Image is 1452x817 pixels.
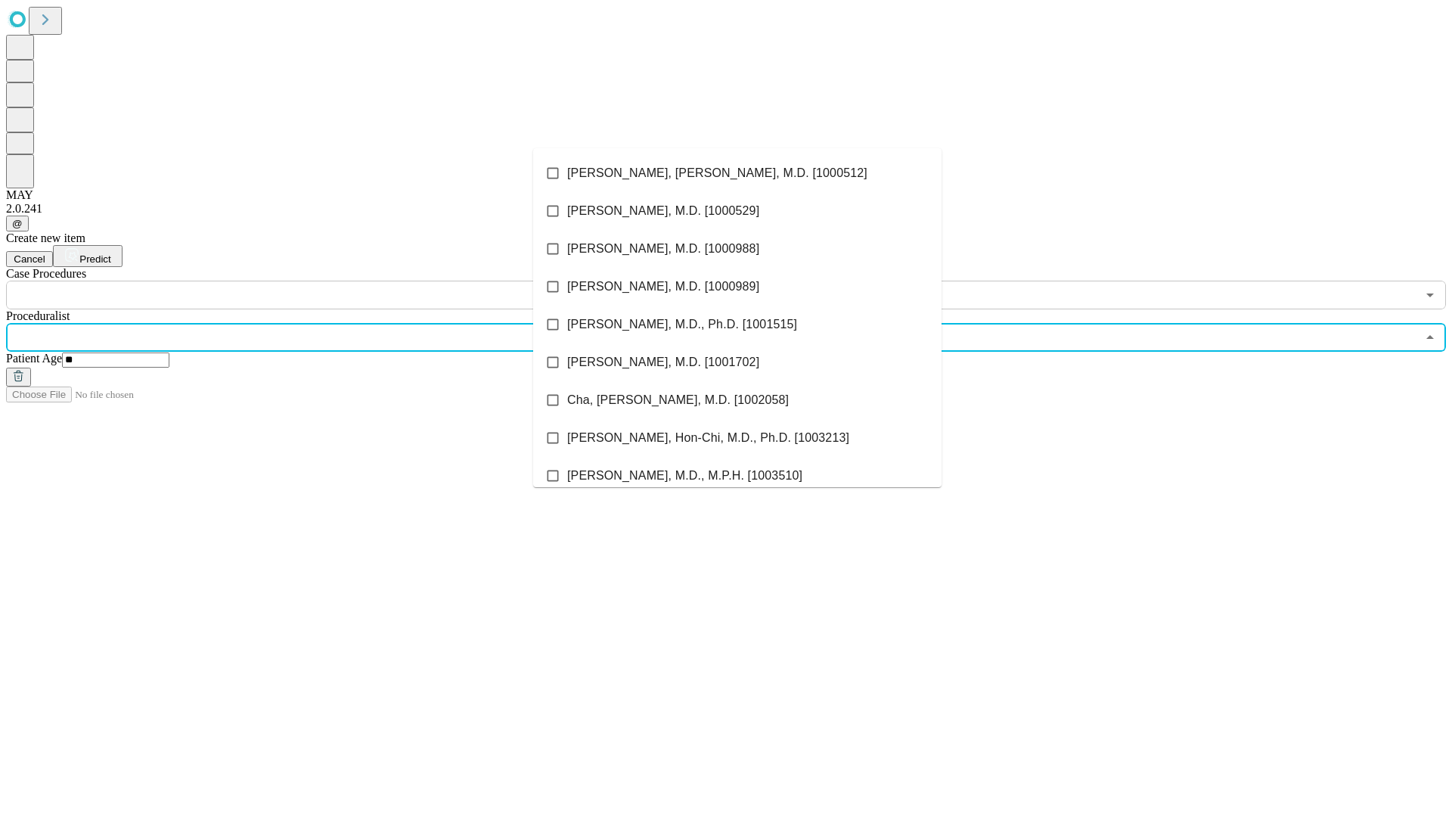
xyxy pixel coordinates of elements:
[6,231,85,244] span: Create new item
[6,309,70,322] span: Proceduralist
[567,467,802,485] span: [PERSON_NAME], M.D., M.P.H. [1003510]
[1419,327,1441,348] button: Close
[6,352,62,365] span: Patient Age
[6,251,53,267] button: Cancel
[1419,284,1441,306] button: Open
[567,278,759,296] span: [PERSON_NAME], M.D. [1000989]
[53,245,123,267] button: Predict
[6,188,1446,202] div: MAY
[6,267,86,280] span: Scheduled Procedure
[567,164,867,182] span: [PERSON_NAME], [PERSON_NAME], M.D. [1000512]
[567,202,759,220] span: [PERSON_NAME], M.D. [1000529]
[567,315,797,334] span: [PERSON_NAME], M.D., Ph.D. [1001515]
[567,240,759,258] span: [PERSON_NAME], M.D. [1000988]
[6,202,1446,216] div: 2.0.241
[12,218,23,229] span: @
[6,216,29,231] button: @
[567,353,759,371] span: [PERSON_NAME], M.D. [1001702]
[79,253,110,265] span: Predict
[567,391,789,409] span: Cha, [PERSON_NAME], M.D. [1002058]
[14,253,45,265] span: Cancel
[567,429,849,447] span: [PERSON_NAME], Hon-Chi, M.D., Ph.D. [1003213]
